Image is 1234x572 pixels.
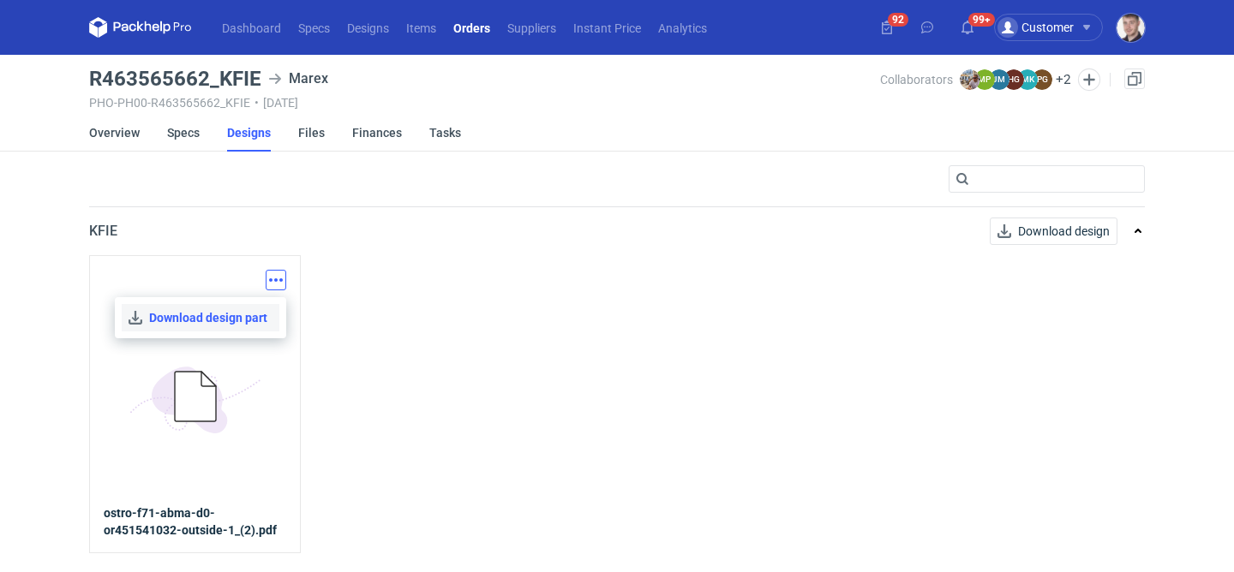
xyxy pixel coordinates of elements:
[104,504,286,539] a: ostro-f71-abma-d0-or451541032-outside-1_(2).pdf
[338,17,398,38] a: Designs
[650,17,716,38] a: Analytics
[89,96,880,110] div: PHO-PH00-R463565662_KFIE [DATE]
[89,114,140,152] a: Overview
[974,69,995,90] figcaption: MP
[1124,69,1145,89] a: Duplicate
[268,69,328,89] div: Marex
[989,69,1009,90] figcaption: JM
[429,114,461,152] a: Tasks
[213,17,290,38] a: Dashboard
[880,73,953,86] span: Collaborators
[994,14,1117,41] button: Customer
[1003,69,1024,90] figcaption: HG
[122,304,279,331] a: Download design part
[954,14,981,41] button: 99+
[290,17,338,38] a: Specs
[298,114,325,152] a: Files
[266,270,286,290] button: Actions
[89,221,117,241] p: KFIE
[89,69,261,89] h3: R463565662_KFIE
[227,114,271,152] a: Designs
[1056,72,1071,87] button: +2
[1032,69,1052,90] figcaption: PG
[1117,14,1145,42] img: Maciej Sikora
[990,217,1117,245] a: Download design
[352,114,402,152] a: Finances
[565,17,650,38] a: Instant Price
[167,114,200,152] a: Specs
[1078,69,1100,91] button: Edit collaborators
[445,17,499,38] a: Orders
[398,17,445,38] a: Items
[255,96,259,110] span: •
[960,69,980,90] img: Michał Palasek
[997,17,1074,38] div: Customer
[104,506,277,537] strong: ostro-f71-abma-d0-or451541032-outside-1_(2).pdf
[873,14,901,41] button: 92
[1017,69,1038,90] figcaption: MK
[499,17,565,38] a: Suppliers
[89,17,192,38] svg: Packhelp Pro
